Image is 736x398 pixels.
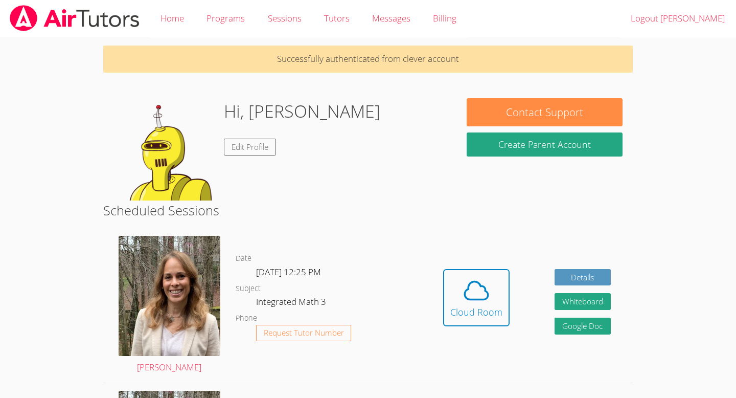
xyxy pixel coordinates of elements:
[113,98,216,201] img: default.png
[236,252,251,265] dt: Date
[236,282,261,295] dt: Subject
[256,266,321,278] span: [DATE] 12:25 PM
[9,5,141,31] img: airtutors_banner-c4298cdbf04f3fff15de1276eac7730deb9818008684d7c2e4769d2f7ddbe033.png
[103,201,633,220] h2: Scheduled Sessions
[119,236,220,375] a: [PERSON_NAME]
[372,12,410,24] span: Messages
[103,46,633,73] p: Successfully authenticated from clever account
[467,132,622,157] button: Create Parent Account
[224,139,276,156] a: Edit Profile
[443,269,510,326] button: Cloud Room
[224,98,380,124] h1: Hi, [PERSON_NAME]
[236,312,257,325] dt: Phone
[555,269,611,286] a: Details
[256,325,352,342] button: Request Tutor Number
[119,236,220,356] img: avatar.png
[256,295,328,312] dd: Integrated Math 3
[555,293,611,310] button: Whiteboard
[264,329,344,337] span: Request Tutor Number
[450,305,502,319] div: Cloud Room
[467,98,622,126] button: Contact Support
[555,318,611,335] a: Google Doc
